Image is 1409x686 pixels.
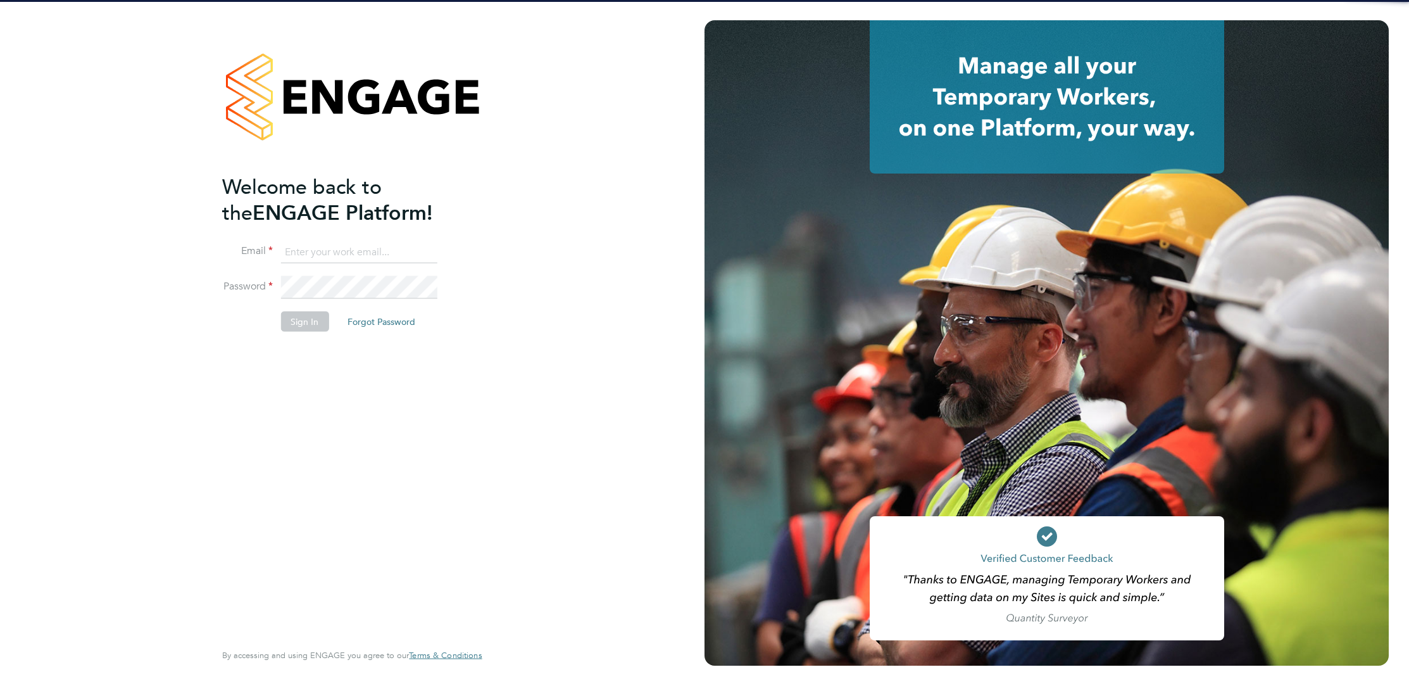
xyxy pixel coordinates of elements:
[222,650,482,661] span: By accessing and using ENGAGE you agree to our
[280,241,437,264] input: Enter your work email...
[222,280,273,293] label: Password
[222,174,469,225] h2: ENGAGE Platform!
[409,650,482,661] span: Terms & Conditions
[222,174,382,225] span: Welcome back to the
[280,312,329,332] button: Sign In
[409,651,482,661] a: Terms & Conditions
[337,312,425,332] button: Forgot Password
[222,245,273,258] label: Email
